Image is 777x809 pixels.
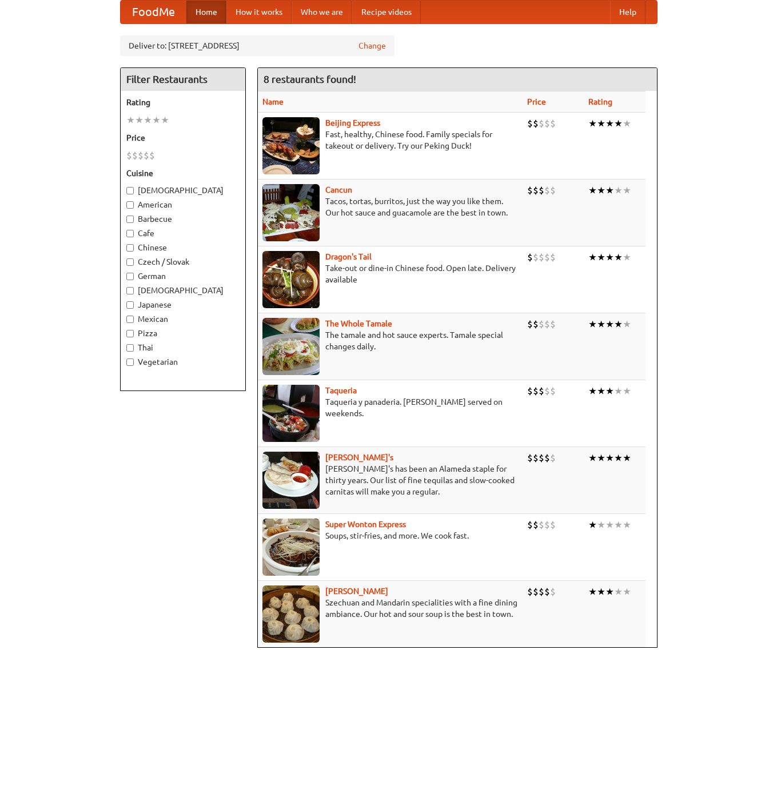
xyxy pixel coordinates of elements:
[588,385,597,397] li: ★
[121,1,186,23] a: FoodMe
[149,149,155,162] li: $
[550,585,556,598] li: $
[533,184,539,197] li: $
[262,385,320,442] img: taqueria.jpg
[262,452,320,509] img: pedros.jpg
[597,184,605,197] li: ★
[126,114,135,126] li: ★
[126,168,240,179] h5: Cuisine
[262,97,284,106] a: Name
[605,452,614,464] li: ★
[539,184,544,197] li: $
[533,385,539,397] li: $
[325,252,372,261] a: Dragon's Tail
[614,117,623,130] li: ★
[262,129,518,152] p: Fast, healthy, Chinese food. Family specials for takeout or delivery. Try our Peking Duck!
[126,258,134,266] input: Czech / Slovak
[614,452,623,464] li: ★
[527,184,533,197] li: $
[126,187,134,194] input: [DEMOGRAPHIC_DATA]
[527,385,533,397] li: $
[325,386,357,395] a: Taqueria
[588,318,597,330] li: ★
[262,262,518,285] p: Take-out or dine-in Chinese food. Open late. Delivery available
[126,301,134,309] input: Japanese
[533,585,539,598] li: $
[325,185,352,194] a: Cancun
[144,114,152,126] li: ★
[588,117,597,130] li: ★
[132,149,138,162] li: $
[623,452,631,464] li: ★
[623,251,631,264] li: ★
[126,344,134,352] input: Thai
[539,251,544,264] li: $
[126,149,132,162] li: $
[539,452,544,464] li: $
[544,251,550,264] li: $
[126,287,134,294] input: [DEMOGRAPHIC_DATA]
[623,318,631,330] li: ★
[126,285,240,296] label: [DEMOGRAPHIC_DATA]
[614,385,623,397] li: ★
[527,97,546,106] a: Price
[325,587,388,596] a: [PERSON_NAME]
[614,585,623,598] li: ★
[292,1,352,23] a: Who we are
[623,585,631,598] li: ★
[161,114,169,126] li: ★
[605,184,614,197] li: ★
[533,452,539,464] li: $
[544,519,550,531] li: $
[352,1,421,23] a: Recipe videos
[539,117,544,130] li: $
[605,251,614,264] li: ★
[544,585,550,598] li: $
[264,74,356,85] ng-pluralize: 8 restaurants found!
[588,519,597,531] li: ★
[126,228,240,239] label: Cafe
[262,396,518,419] p: Taqueria y panaderia. [PERSON_NAME] served on weekends.
[126,199,240,210] label: American
[550,385,556,397] li: $
[533,251,539,264] li: $
[588,184,597,197] li: ★
[262,184,320,241] img: cancun.jpg
[135,114,144,126] li: ★
[588,251,597,264] li: ★
[605,519,614,531] li: ★
[597,585,605,598] li: ★
[325,520,406,529] b: Super Wonton Express
[527,519,533,531] li: $
[614,318,623,330] li: ★
[550,251,556,264] li: $
[614,184,623,197] li: ★
[614,519,623,531] li: ★
[550,452,556,464] li: $
[605,117,614,130] li: ★
[544,117,550,130] li: $
[550,184,556,197] li: $
[539,585,544,598] li: $
[597,452,605,464] li: ★
[325,319,392,328] a: The Whole Tamale
[597,385,605,397] li: ★
[544,385,550,397] li: $
[126,256,240,268] label: Czech / Slovak
[325,118,380,127] a: Beijing Express
[152,114,161,126] li: ★
[126,273,134,280] input: German
[126,313,240,325] label: Mexican
[588,97,612,106] a: Rating
[126,230,134,237] input: Cafe
[262,318,320,375] img: wholetamale.jpg
[226,1,292,23] a: How it works
[550,117,556,130] li: $
[138,149,144,162] li: $
[358,40,386,51] a: Change
[539,318,544,330] li: $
